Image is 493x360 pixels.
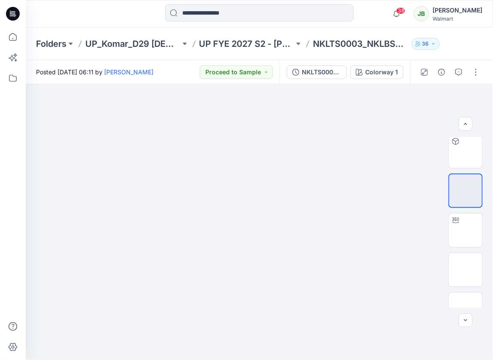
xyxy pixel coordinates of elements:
div: [PERSON_NAME] [433,5,482,15]
p: NKLTS0003_NKLBS0002 [313,38,408,50]
div: Walmart [433,15,482,22]
button: Details [435,65,448,79]
a: [PERSON_NAME] [104,68,153,76]
button: NKLTS0003_NKLBS0002 [287,65,347,79]
span: Posted [DATE] 06:11 by [36,67,153,76]
a: Folders [36,38,66,50]
div: JB [414,6,429,21]
div: Colorway 1 [365,67,398,77]
a: UP_Komar_D29 [DEMOGRAPHIC_DATA] Sleep [85,38,180,50]
div: NKLTS0003_NKLBS0002 [302,67,341,77]
a: UP FYE 2027 S2 - [PERSON_NAME] D29 [DEMOGRAPHIC_DATA] Sleepwear [199,38,295,50]
button: 36 [412,38,440,50]
p: 36 [422,39,429,49]
span: 38 [396,7,406,14]
button: Colorway 1 [350,65,403,79]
